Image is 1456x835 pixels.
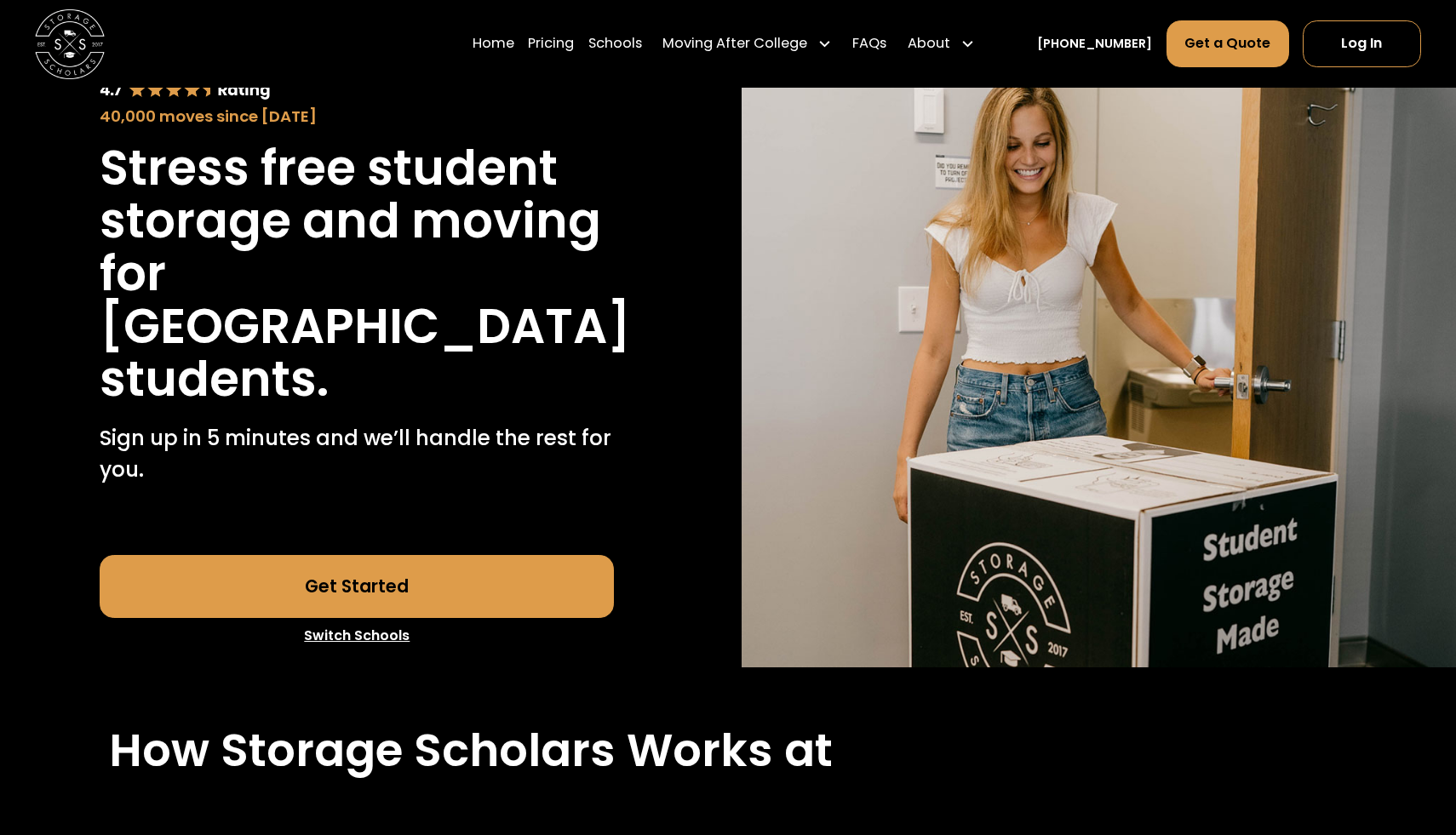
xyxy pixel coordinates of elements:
a: Schools [588,20,642,68]
a: Switch Schools [100,618,614,654]
img: Storage Scholars will have everything waiting for you in your room when you arrive to campus. [742,22,1456,668]
a: Home [473,20,514,68]
h1: [GEOGRAPHIC_DATA] [100,300,631,353]
div: 40,000 moves since [DATE] [100,105,614,129]
a: Log In [1303,20,1421,67]
a: FAQs [852,20,886,68]
div: Moving After College [662,33,807,54]
a: [PHONE_NUMBER] [1037,34,1152,52]
a: Get Started [100,555,614,618]
div: About [901,20,982,68]
h1: students. [100,353,329,406]
h1: Stress free student storage and moving for [100,142,614,300]
img: Storage Scholars main logo [35,9,105,78]
a: Get a Quote [1167,20,1289,67]
div: About [908,33,950,54]
a: Pricing [528,20,574,68]
div: Moving After College [656,20,839,68]
h2: How Storage Scholars Works at [109,723,833,778]
p: Sign up in 5 minutes and we’ll handle the rest for you. [100,423,614,486]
